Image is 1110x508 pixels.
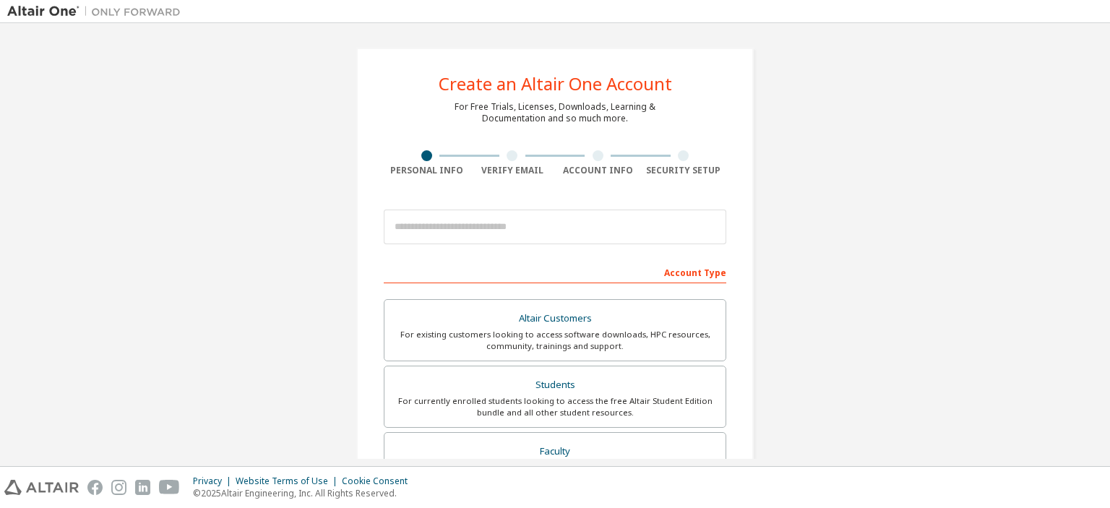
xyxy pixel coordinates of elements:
div: Students [393,375,717,395]
p: © 2025 Altair Engineering, Inc. All Rights Reserved. [193,487,416,499]
div: Privacy [193,475,236,487]
img: linkedin.svg [135,480,150,495]
img: Altair One [7,4,188,19]
img: altair_logo.svg [4,480,79,495]
div: Altair Customers [393,309,717,329]
img: youtube.svg [159,480,180,495]
div: Faculty [393,442,717,462]
div: Security Setup [641,165,727,176]
div: Verify Email [470,165,556,176]
img: facebook.svg [87,480,103,495]
div: For existing customers looking to access software downloads, HPC resources, community, trainings ... [393,329,717,352]
div: Cookie Consent [342,475,416,487]
div: Personal Info [384,165,470,176]
img: instagram.svg [111,480,126,495]
div: For Free Trials, Licenses, Downloads, Learning & Documentation and so much more. [455,101,655,124]
div: Account Type [384,260,726,283]
div: For currently enrolled students looking to access the free Altair Student Edition bundle and all ... [393,395,717,418]
div: Website Terms of Use [236,475,342,487]
div: Account Info [555,165,641,176]
div: Create an Altair One Account [439,75,672,92]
